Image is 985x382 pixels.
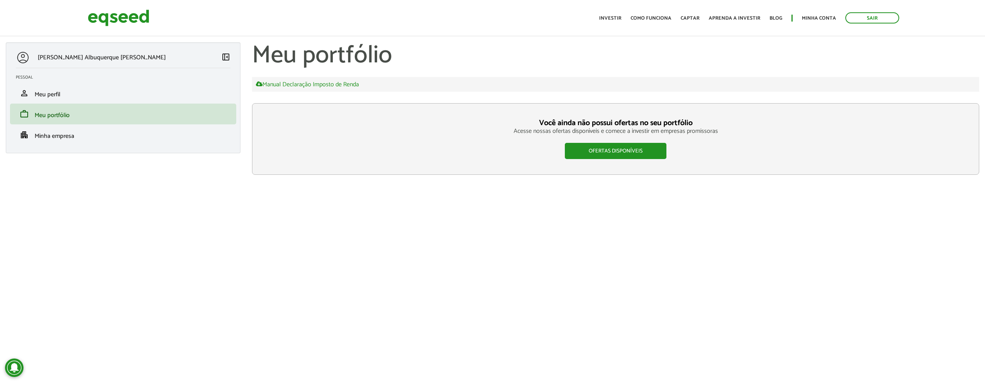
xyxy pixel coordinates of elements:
a: personMeu perfil [16,89,230,98]
a: Colapsar menu [221,52,230,63]
a: apartmentMinha empresa [16,130,230,139]
p: Acesse nossas ofertas disponíveis e comece a investir em empresas promissoras [268,127,963,135]
p: [PERSON_NAME] Albuquerque [PERSON_NAME] [38,54,166,61]
a: Captar [681,16,700,21]
li: Minha empresa [10,124,236,145]
span: Meu portfólio [35,110,70,121]
span: Meu perfil [35,89,60,100]
a: Ofertas disponíveis [565,143,666,159]
h2: Pessoal [16,75,236,80]
a: Sair [845,12,899,23]
span: work [20,109,29,119]
h3: Você ainda não possui ofertas no seu portfólio [268,119,963,127]
a: Aprenda a investir [709,16,760,21]
span: apartment [20,130,29,139]
li: Meu perfil [10,83,236,104]
span: Minha empresa [35,131,74,141]
a: Manual Declaração Imposto de Renda [256,81,359,88]
a: workMeu portfólio [16,109,230,119]
li: Meu portfólio [10,104,236,124]
a: Minha conta [802,16,836,21]
a: Investir [599,16,621,21]
img: EqSeed [88,8,149,28]
h1: Meu portfólio [252,42,979,69]
span: left_panel_close [221,52,230,62]
span: person [20,89,29,98]
a: Como funciona [631,16,671,21]
a: Blog [770,16,782,21]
